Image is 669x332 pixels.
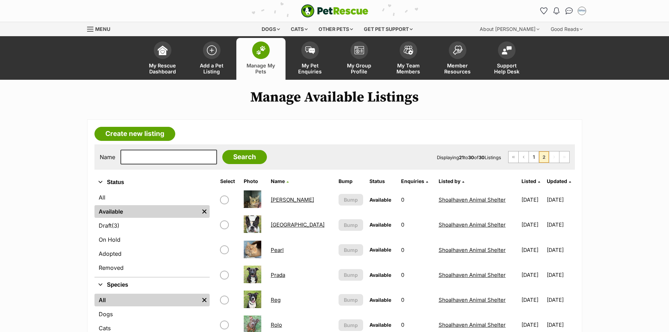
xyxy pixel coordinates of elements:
[519,151,529,163] a: Previous page
[439,221,506,228] a: Shoalhaven Animal Shelter
[241,176,267,187] th: Photo
[343,63,375,74] span: My Group Profile
[94,280,210,289] button: Species
[547,238,574,262] td: [DATE]
[565,7,573,14] img: chat-41dd97257d64d25036548639549fe6c8038ab92f7586957e7f3b1b290dea8141.svg
[547,178,571,184] a: Updated
[138,38,187,80] a: My Rescue Dashboard
[369,247,391,253] span: Available
[305,46,315,54] img: pet-enquiries-icon-7e3ad2cf08bfb03b45e93fb7055b45f3efa6380592205ae92323e6603595dc1f.svg
[468,155,474,160] strong: 30
[286,38,335,80] a: My Pet Enquiries
[271,297,281,303] a: Reg
[439,247,506,253] a: Shoalhaven Animal Shelter
[344,271,358,279] span: Bump
[335,38,384,80] a: My Group Profile
[369,222,391,228] span: Available
[339,294,363,306] button: Bump
[442,63,473,74] span: Member Resources
[100,154,115,160] label: Name
[271,196,314,203] a: [PERSON_NAME]
[344,246,358,254] span: Bump
[538,5,550,17] a: Favourites
[439,178,460,184] span: Listed by
[437,155,501,160] span: Displaying to of Listings
[439,178,464,184] a: Listed by
[94,127,175,141] a: Create new listing
[519,288,546,312] td: [DATE]
[578,7,585,14] img: Jodie Parnell profile pic
[271,221,324,228] a: [GEOGRAPHIC_DATA]
[479,155,485,160] strong: 30
[508,151,570,163] nav: Pagination
[94,308,210,320] a: Dogs
[459,155,464,160] strong: 21
[199,294,210,306] a: Remove filter
[547,213,574,237] td: [DATE]
[529,151,539,163] a: Page 1
[294,63,326,74] span: My Pet Enquiries
[576,5,588,17] button: My account
[87,22,115,35] a: Menu
[393,63,424,74] span: My Team Members
[439,196,506,203] a: Shoalhaven Animal Shelter
[404,46,413,55] img: team-members-icon-5396bd8760b3fe7c0b43da4ab00e1e3bb1a5d9ba89233759b79545d2d3fc5d0d.svg
[112,221,119,230] span: (3)
[401,178,428,184] a: Enquiries
[314,22,358,36] div: Other pets
[354,46,364,54] img: group-profile-icon-3fa3cf56718a62981997c0bc7e787c4b2cf8bcc04b72c1350f741eb67cf2f40e.svg
[475,22,544,36] div: About [PERSON_NAME]
[559,151,569,163] span: Last page
[207,45,217,55] img: add-pet-listing-icon-0afa8454b4691262ce3f59096e99ab1cd57d4a30225e0717b998d2c9b9846f56.svg
[547,288,574,312] td: [DATE]
[344,296,358,304] span: Bump
[439,272,506,278] a: Shoalhaven Animal Shelter
[199,205,210,218] a: Remove filter
[549,151,559,163] span: Next page
[398,188,435,212] td: 0
[439,321,506,328] a: Shoalhaven Animal Shelter
[519,238,546,262] td: [DATE]
[344,196,358,203] span: Bump
[336,176,366,187] th: Bump
[301,4,368,18] a: PetRescue
[369,197,391,203] span: Available
[398,288,435,312] td: 0
[271,247,284,253] a: Pearl
[564,5,575,17] a: Conversations
[217,176,241,187] th: Select
[94,191,210,204] a: All
[94,261,210,274] a: Removed
[439,297,506,303] a: Shoalhaven Animal Shelter
[158,45,168,55] img: dashboard-icon-eb2f2d2d3e046f16d808141f083e7271f6b2e854fb5c12c21221c1fb7104beca.svg
[245,63,277,74] span: Manage My Pets
[384,38,433,80] a: My Team Members
[301,4,368,18] img: logo-e224e6f780fb5917bec1dbf3a21bbac754714ae5b6737aabdf751b685950b380.svg
[547,178,567,184] span: Updated
[271,178,289,184] a: Name
[398,213,435,237] td: 0
[522,178,536,184] span: Listed
[369,297,391,303] span: Available
[401,178,424,184] span: translation missing: en.admin.listings.index.attributes.enquiries
[271,272,285,278] a: Prada
[433,38,482,80] a: Member Resources
[339,319,363,331] button: Bump
[453,45,463,55] img: member-resources-icon-8e73f808a243e03378d46382f2149f9095a855e16c252ad45f914b54edf8863c.svg
[502,46,512,54] img: help-desk-icon-fdf02630f3aa405de69fd3d07c3f3aa587a6932b1a1747fa1d2bba05be0121f9.svg
[509,151,518,163] a: First page
[519,188,546,212] td: [DATE]
[94,205,199,218] a: Available
[519,213,546,237] td: [DATE]
[196,63,228,74] span: Add a Pet Listing
[94,294,199,306] a: All
[257,22,285,36] div: Dogs
[94,219,210,232] a: Draft
[398,263,435,287] td: 0
[271,178,285,184] span: Name
[286,22,313,36] div: Cats
[546,22,588,36] div: Good Reads
[491,63,523,74] span: Support Help Desk
[519,263,546,287] td: [DATE]
[339,269,363,281] button: Bump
